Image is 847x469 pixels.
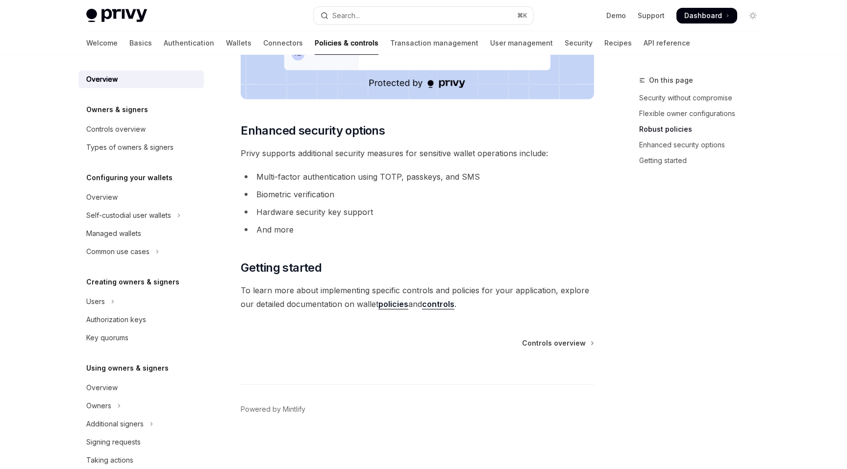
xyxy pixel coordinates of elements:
[78,379,204,397] a: Overview
[86,172,173,184] h5: Configuring your wallets
[78,139,204,156] a: Types of owners & signers
[86,210,171,221] div: Self-custodial user wallets
[78,329,204,347] a: Key quorums
[86,123,146,135] div: Controls overview
[644,31,690,55] a: API reference
[78,293,204,310] button: Toggle Users section
[241,223,594,236] li: And more
[78,433,204,451] a: Signing requests
[86,362,169,374] h5: Using owners & signers
[86,332,128,344] div: Key quorums
[78,225,204,242] a: Managed wallets
[639,153,769,168] a: Getting started
[649,74,693,86] span: On this page
[86,400,111,412] div: Owners
[490,31,553,55] a: User management
[639,137,769,153] a: Enhanced security options
[78,451,204,469] a: Taking actions
[86,104,148,116] h5: Owners & signers
[390,31,478,55] a: Transaction management
[241,260,322,276] span: Getting started
[639,121,769,137] a: Robust policies
[78,70,204,88] a: Overview
[604,31,632,55] a: Recipes
[78,243,204,260] button: Toggle Common use cases section
[241,404,305,414] a: Powered by Mintlify
[86,454,133,466] div: Taking actions
[522,338,593,348] a: Controls overview
[263,31,303,55] a: Connectors
[241,188,594,201] li: Biometric verification
[86,436,141,448] div: Signing requests
[684,11,722,21] span: Dashboard
[565,31,593,55] a: Security
[78,397,204,415] button: Toggle Owners section
[86,418,144,430] div: Additional signers
[78,188,204,206] a: Overview
[241,123,385,139] span: Enhanced security options
[517,12,527,20] span: ⌘ K
[315,31,378,55] a: Policies & controls
[86,382,118,394] div: Overview
[86,141,174,153] div: Types of owners & signers
[78,415,204,433] button: Toggle Additional signers section
[639,106,769,121] a: Flexible owner configurations
[86,228,141,239] div: Managed wallets
[378,299,408,309] a: policies
[606,11,626,21] a: Demo
[241,146,594,160] span: Privy supports additional security measures for sensitive wallet operations include:
[86,296,105,307] div: Users
[332,10,360,22] div: Search...
[86,73,118,85] div: Overview
[226,31,251,55] a: Wallets
[164,31,214,55] a: Authentication
[86,246,149,258] div: Common use cases
[639,90,769,106] a: Security without compromise
[86,191,118,203] div: Overview
[78,207,204,224] button: Toggle Self-custodial user wallets section
[241,283,594,311] span: To learn more about implementing specific controls and policies for your application, explore our...
[241,170,594,184] li: Multi-factor authentication using TOTP, passkeys, and SMS
[314,7,533,24] button: Open search
[745,8,761,23] button: Toggle dark mode
[86,276,179,288] h5: Creating owners & signers
[241,205,594,219] li: Hardware security key support
[78,120,204,138] a: Controls overview
[86,31,118,55] a: Welcome
[78,311,204,328] a: Authorization keys
[86,9,147,23] img: light logo
[638,11,665,21] a: Support
[422,299,454,309] a: controls
[86,314,146,326] div: Authorization keys
[129,31,152,55] a: Basics
[522,338,586,348] span: Controls overview
[676,8,737,23] a: Dashboard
